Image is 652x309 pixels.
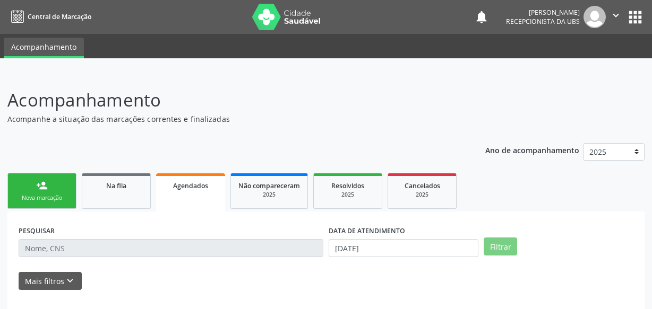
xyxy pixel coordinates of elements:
span: Central de Marcação [28,12,91,21]
p: Ano de acompanhamento [485,143,579,156]
a: Acompanhamento [4,38,84,58]
p: Acompanhamento [7,87,453,113]
div: 2025 [396,191,449,199]
div: [PERSON_NAME] [506,8,580,17]
p: Acompanhe a situação das marcações correntes e finalizadas [7,113,453,125]
label: PESQUISAR [19,223,55,239]
a: Central de Marcação [7,8,91,25]
button: Mais filtroskeyboard_arrow_down [19,272,82,290]
button: Filtrar [484,237,517,255]
input: Selecione um intervalo [329,239,478,257]
i: keyboard_arrow_down [64,275,76,287]
span: Na fila [106,181,126,190]
button: apps [626,8,645,27]
span: Não compareceram [238,181,300,190]
span: Recepcionista da UBS [506,17,580,26]
img: img [584,6,606,28]
input: Nome, CNS [19,239,323,257]
label: DATA DE ATENDIMENTO [329,223,405,239]
span: Cancelados [405,181,440,190]
i:  [610,10,622,21]
div: person_add [36,180,48,191]
span: Resolvidos [331,181,364,190]
div: 2025 [238,191,300,199]
div: 2025 [321,191,374,199]
button: notifications [474,10,489,24]
div: Nova marcação [15,194,68,202]
button:  [606,6,626,28]
span: Agendados [173,181,208,190]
